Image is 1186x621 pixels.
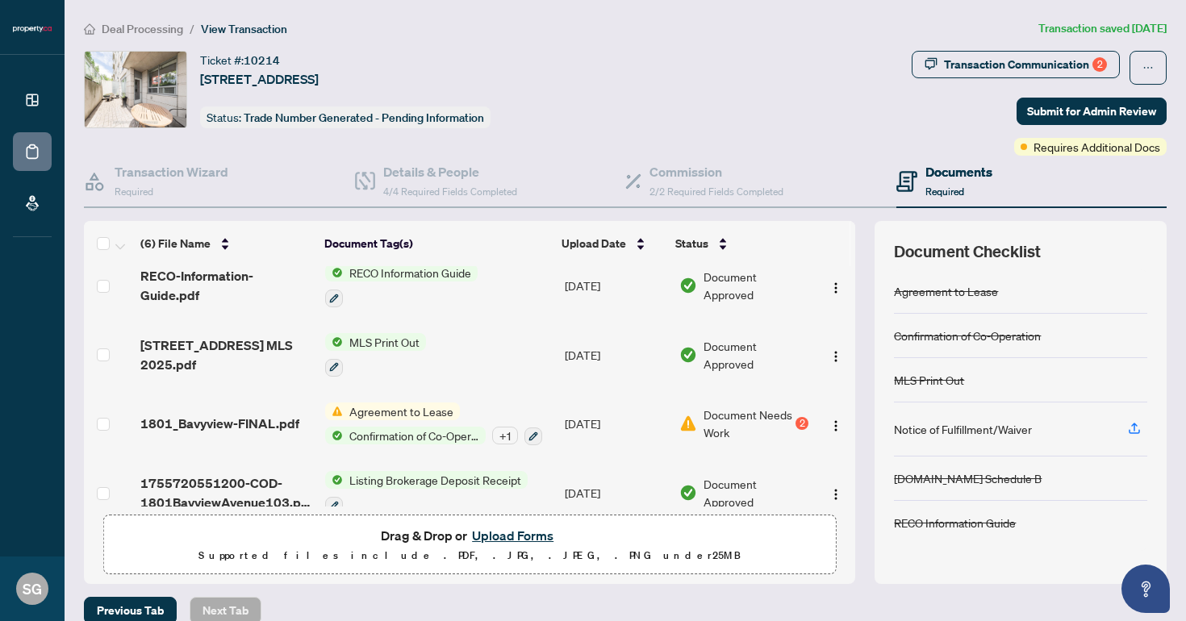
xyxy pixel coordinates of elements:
[1092,57,1107,72] div: 2
[894,240,1041,263] span: Document Checklist
[649,185,783,198] span: 2/2 Required Fields Completed
[925,185,964,198] span: Required
[325,471,528,515] button: Status IconListing Brokerage Deposit Receipt
[894,469,1042,487] div: [DOMAIN_NAME] Schedule B
[829,488,842,501] img: Logo
[343,264,478,281] span: RECO Information Guide
[704,337,809,373] span: Document Approved
[325,402,343,420] img: Status Icon
[649,162,783,181] h4: Commission
[200,106,491,128] div: Status:
[140,266,312,305] span: RECO-Information-Guide.pdf
[925,162,992,181] h4: Documents
[679,415,697,432] img: Document Status
[944,52,1107,77] div: Transaction Communication
[84,23,95,35] span: home
[796,417,808,430] div: 2
[894,514,1016,531] div: RECO Information Guide
[679,484,697,502] img: Document Status
[201,22,287,36] span: View Transaction
[823,480,849,506] button: Logo
[1121,565,1170,613] button: Open asap
[140,235,211,252] span: (6) File Name
[675,235,708,252] span: Status
[325,402,542,446] button: Status IconAgreement to LeaseStatus IconConfirmation of Co-Operation+1
[1142,62,1154,73] span: ellipsis
[102,22,183,36] span: Deal Processing
[704,406,793,441] span: Document Needs Work
[823,273,849,298] button: Logo
[829,350,842,363] img: Logo
[140,336,312,374] span: [STREET_ADDRESS] MLS 2025.pdf
[558,458,673,527] td: [DATE]
[325,471,343,489] img: Status Icon
[343,427,486,444] span: Confirmation of Co-Operation
[104,515,835,575] span: Drag & Drop orUpload FormsSupported files include .PDF, .JPG, .JPEG, .PNG under25MB
[134,221,318,266] th: (6) File Name
[894,420,1032,438] div: Notice of Fulfillment/Waiver
[1034,138,1160,156] span: Requires Additional Docs
[829,419,842,432] img: Logo
[558,320,673,390] td: [DATE]
[325,264,343,281] img: Status Icon
[200,69,319,89] span: [STREET_ADDRESS]
[912,51,1120,78] button: Transaction Communication2
[381,525,558,546] span: Drag & Drop or
[669,221,811,266] th: Status
[140,473,312,512] span: 1755720551200-COD-1801BayviewAvenue103.pdf
[85,52,186,127] img: IMG-C12336019_1.jpg
[704,268,809,303] span: Document Approved
[1038,19,1167,38] article: Transaction saved [DATE]
[894,371,964,389] div: MLS Print Out
[1027,98,1156,124] span: Submit for Admin Review
[244,53,280,68] span: 10214
[383,162,517,181] h4: Details & People
[492,427,518,444] div: + 1
[343,402,460,420] span: Agreement to Lease
[114,546,825,565] p: Supported files include .PDF, .JPG, .JPEG, .PNG under 25 MB
[679,277,697,294] img: Document Status
[679,346,697,364] img: Document Status
[140,414,299,433] span: 1801_Bavyview-FINAL.pdf
[823,342,849,368] button: Logo
[13,24,52,34] img: logo
[325,427,343,444] img: Status Icon
[383,185,517,198] span: 4/4 Required Fields Completed
[704,475,809,511] span: Document Approved
[190,19,194,38] li: /
[244,110,484,125] span: Trade Number Generated - Pending Information
[343,471,528,489] span: Listing Brokerage Deposit Receipt
[115,185,153,198] span: Required
[562,235,626,252] span: Upload Date
[318,221,555,266] th: Document Tag(s)
[558,251,673,320] td: [DATE]
[823,411,849,436] button: Logo
[23,577,42,600] span: SG
[894,282,998,300] div: Agreement to Lease
[555,221,669,266] th: Upload Date
[325,264,478,307] button: Status IconRECO Information Guide
[325,333,343,351] img: Status Icon
[343,333,426,351] span: MLS Print Out
[115,162,228,181] h4: Transaction Wizard
[829,281,842,294] img: Logo
[467,525,558,546] button: Upload Forms
[558,390,673,459] td: [DATE]
[200,51,280,69] div: Ticket #:
[1017,98,1167,125] button: Submit for Admin Review
[325,333,426,377] button: Status IconMLS Print Out
[894,327,1041,344] div: Confirmation of Co-Operation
